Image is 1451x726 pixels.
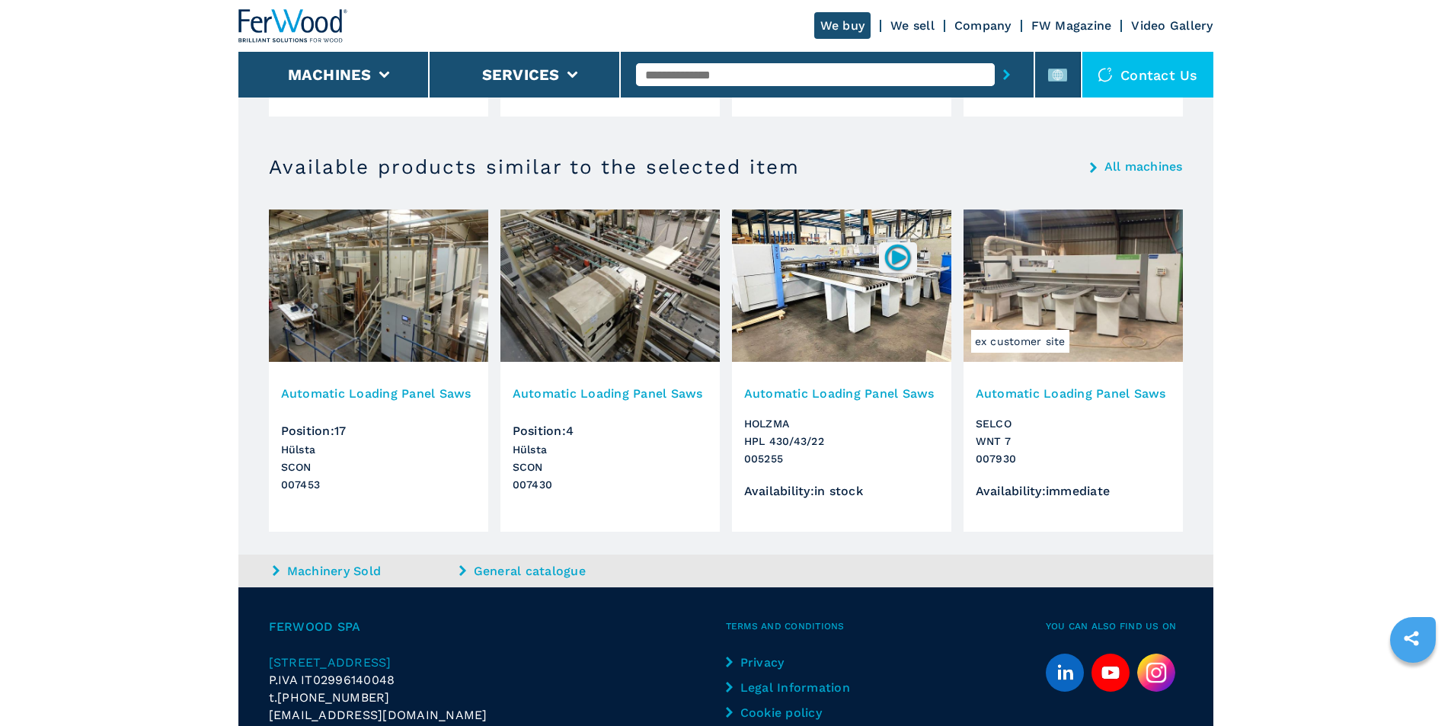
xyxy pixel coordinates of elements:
[814,12,871,39] a: We buy
[513,411,708,437] div: Position : 4
[1131,18,1213,33] a: Video Gallery
[459,562,642,580] a: General catalogue
[269,706,487,724] span: [EMAIL_ADDRESS][DOMAIN_NAME]
[269,655,392,670] span: [STREET_ADDRESS]
[238,9,348,43] img: Ferwood
[269,654,726,671] a: [STREET_ADDRESS]
[732,209,951,362] img: Automatic Loading Panel Saws HOLZMA HPL 430/43/22
[281,385,476,402] h3: Automatic Loading Panel Saws
[976,485,1171,497] div: Availability : immediate
[883,242,912,272] img: 005255
[726,618,1046,635] span: Terms and Conditions
[500,209,720,532] a: Automatic Loading Panel Saws Hülsta SCONAutomatic Loading Panel SawsPosition:4HülstaSCON007430
[1046,618,1183,635] span: You can also find us on
[269,209,488,362] img: Automatic Loading Panel Saws Hülsta SCON
[1046,654,1084,692] a: linkedin
[1386,657,1440,715] iframe: Chat
[269,155,800,179] h3: Available products similar to the selected item
[277,689,390,706] span: [PHONE_NUMBER]
[269,689,726,706] div: t.
[954,18,1012,33] a: Company
[1091,654,1130,692] a: youtube
[890,18,935,33] a: We sell
[1098,67,1113,82] img: Contact us
[269,209,488,532] a: Automatic Loading Panel Saws Hülsta SCONAutomatic Loading Panel SawsPosition:17HülstaSCON007453
[281,441,476,494] h3: Hülsta SCON 007453
[269,618,726,635] span: Ferwood Spa
[726,704,853,721] a: Cookie policy
[482,66,560,84] button: Services
[726,654,853,671] a: Privacy
[732,209,951,532] a: Automatic Loading Panel Saws HOLZMA HPL 430/43/22005255Automatic Loading Panel SawsHOLZMAHPL 430/...
[744,415,939,468] h3: HOLZMA HPL 430/43/22 005255
[964,209,1183,362] img: Automatic Loading Panel Saws SELCO WNT 7
[273,562,455,580] a: Machinery Sold
[976,415,1171,468] h3: SELCO WNT 7 007930
[1104,161,1183,173] a: All machines
[513,441,708,494] h3: Hülsta SCON 007430
[1137,654,1175,692] img: Instagram
[1392,619,1430,657] a: sharethis
[995,57,1018,92] button: submit-button
[269,673,395,687] span: P.IVA IT02996140048
[288,66,372,84] button: Machines
[744,485,939,497] div: Availability : in stock
[971,330,1069,353] span: ex customer site
[1082,52,1213,98] div: Contact us
[744,385,939,402] h3: Automatic Loading Panel Saws
[976,385,1171,402] h3: Automatic Loading Panel Saws
[964,209,1183,532] a: Automatic Loading Panel Saws SELCO WNT 7ex customer siteAutomatic Loading Panel SawsSELCOWNT 7007...
[1031,18,1112,33] a: FW Magazine
[513,385,708,402] h3: Automatic Loading Panel Saws
[726,679,853,696] a: Legal Information
[500,209,720,362] img: Automatic Loading Panel Saws Hülsta SCON
[281,411,476,437] div: Position : 17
